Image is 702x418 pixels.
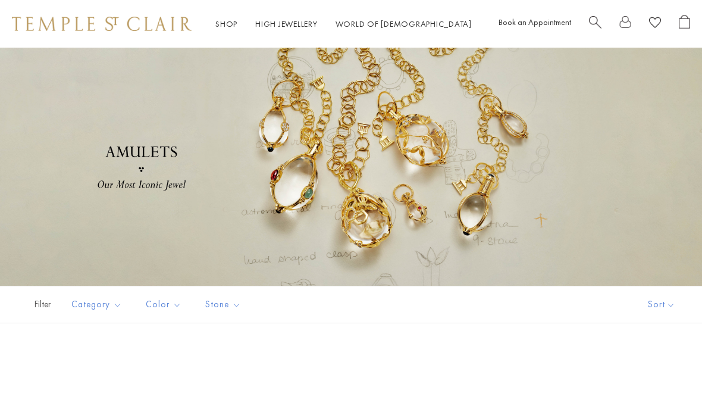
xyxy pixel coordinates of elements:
span: Color [140,297,190,312]
nav: Main navigation [215,17,472,32]
a: Search [589,15,601,33]
span: Stone [199,297,250,312]
a: High JewelleryHigh Jewellery [255,18,318,29]
a: ShopShop [215,18,237,29]
img: Temple St. Clair [12,17,192,31]
button: Color [137,291,190,318]
button: Category [62,291,131,318]
a: View Wishlist [649,15,661,33]
a: Book an Appointment [499,17,571,27]
button: Show sort by [621,286,702,323]
button: Stone [196,291,250,318]
iframe: Gorgias live chat messenger [643,362,690,406]
span: Category [65,297,131,312]
a: World of [DEMOGRAPHIC_DATA]World of [DEMOGRAPHIC_DATA] [336,18,472,29]
a: Open Shopping Bag [679,15,690,33]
